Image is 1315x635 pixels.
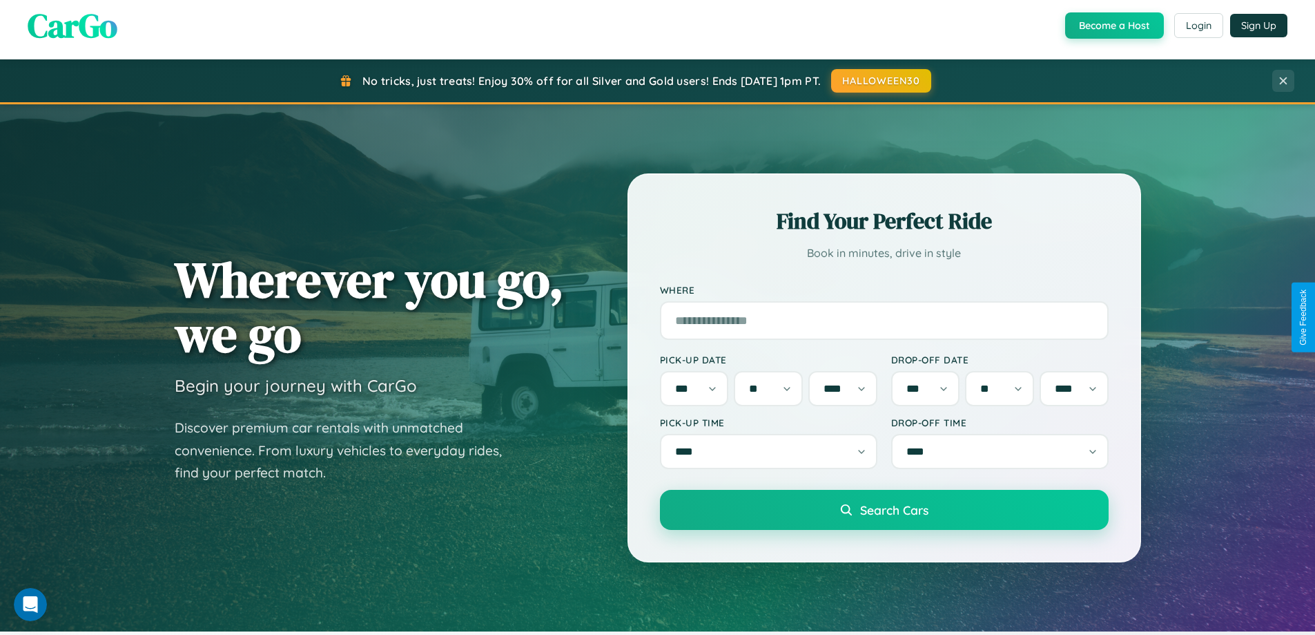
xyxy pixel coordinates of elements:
h3: Begin your journey with CarGo [175,375,417,396]
label: Pick-up Time [660,417,877,428]
label: Pick-up Date [660,354,877,366]
button: Login [1174,13,1223,38]
iframe: Intercom live chat [14,588,47,621]
h2: Find Your Perfect Ride [660,206,1109,236]
span: CarGo [28,3,117,48]
label: Drop-off Date [891,354,1109,366]
label: Drop-off Time [891,417,1109,428]
span: Search Cars [860,502,928,518]
h1: Wherever you go, we go [175,252,564,361]
p: Book in minutes, drive in style [660,243,1109,263]
p: Discover premium car rentals with unmatched convenience. From luxury vehicles to everyday rides, ... [175,417,520,484]
label: Where [660,284,1109,296]
button: HALLOWEEN30 [831,69,931,93]
div: Give Feedback [1298,290,1308,345]
button: Search Cars [660,490,1109,530]
button: Become a Host [1065,12,1164,39]
span: No tricks, just treats! Enjoy 30% off for all Silver and Gold users! Ends [DATE] 1pm PT. [362,74,821,88]
button: Sign Up [1230,14,1287,37]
